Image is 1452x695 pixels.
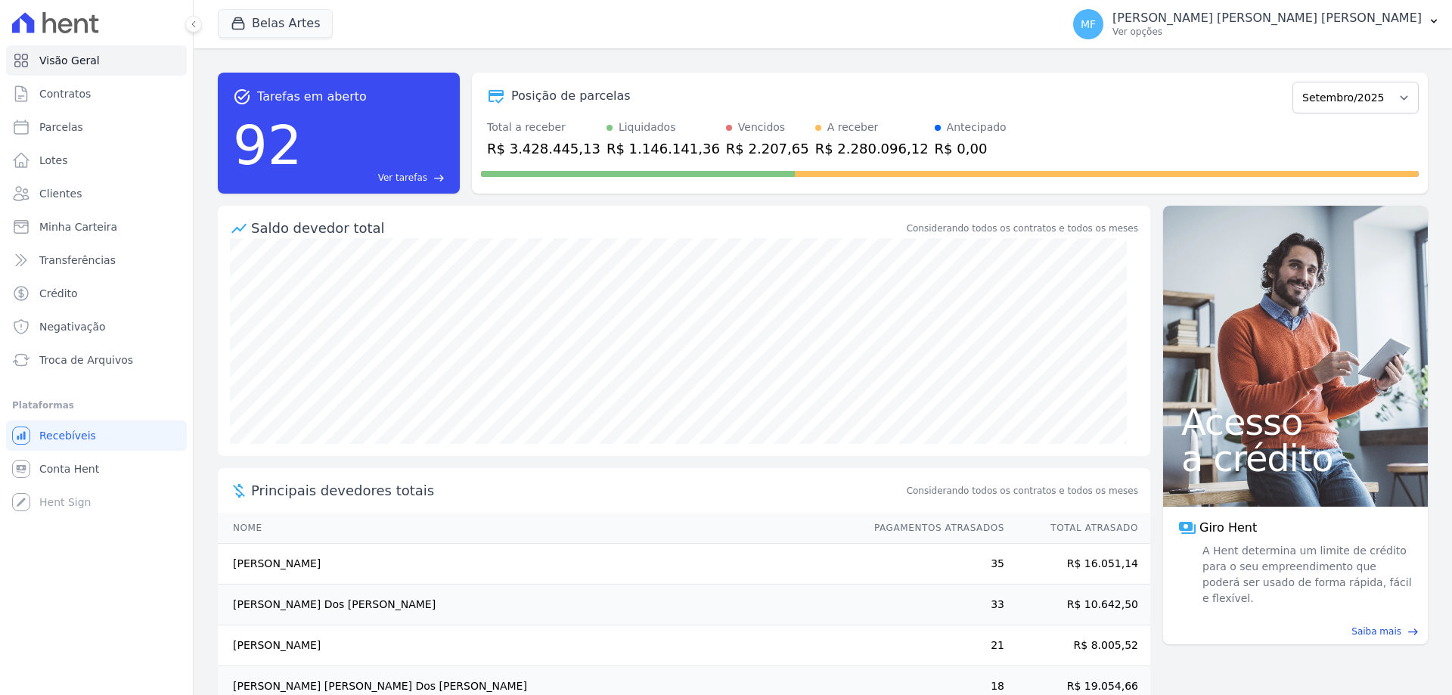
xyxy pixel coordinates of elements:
[815,138,929,159] div: R$ 2.280.096,12
[860,585,1005,625] td: 33
[1112,26,1422,38] p: Ver opções
[218,544,860,585] td: [PERSON_NAME]
[511,87,631,105] div: Posição de parcelas
[1081,19,1096,29] span: MF
[1061,3,1452,45] button: MF [PERSON_NAME] [PERSON_NAME] [PERSON_NAME] Ver opções
[487,138,600,159] div: R$ 3.428.445,13
[1407,626,1419,638] span: east
[1181,440,1410,476] span: a crédito
[39,286,78,301] span: Crédito
[6,454,187,484] a: Conta Hent
[6,245,187,275] a: Transferências
[233,88,251,106] span: task_alt
[378,171,427,185] span: Ver tarefas
[39,53,100,68] span: Visão Geral
[251,480,904,501] span: Principais devedores totais
[218,9,333,38] button: Belas Artes
[860,513,1005,544] th: Pagamentos Atrasados
[12,396,181,414] div: Plataformas
[6,178,187,209] a: Clientes
[39,86,91,101] span: Contratos
[1172,625,1419,638] a: Saiba mais east
[6,278,187,309] a: Crédito
[607,138,720,159] div: R$ 1.146.141,36
[1112,11,1422,26] p: [PERSON_NAME] [PERSON_NAME] [PERSON_NAME]
[39,319,106,334] span: Negativação
[39,428,96,443] span: Recebíveis
[6,345,187,375] a: Troca de Arquivos
[935,138,1007,159] div: R$ 0,00
[947,119,1007,135] div: Antecipado
[860,625,1005,666] td: 21
[827,119,879,135] div: A receber
[738,119,785,135] div: Vencidos
[218,625,860,666] td: [PERSON_NAME]
[1181,404,1410,440] span: Acesso
[1351,625,1401,638] span: Saiba mais
[39,219,117,234] span: Minha Carteira
[1199,543,1413,607] span: A Hent determina um limite de crédito para o seu empreendimento que poderá ser usado de forma ráp...
[1005,544,1150,585] td: R$ 16.051,14
[1005,585,1150,625] td: R$ 10.642,50
[309,171,445,185] a: Ver tarefas east
[907,222,1138,235] div: Considerando todos os contratos e todos os meses
[6,420,187,451] a: Recebíveis
[39,352,133,368] span: Troca de Arquivos
[39,119,83,135] span: Parcelas
[1005,513,1150,544] th: Total Atrasado
[487,119,600,135] div: Total a receber
[6,112,187,142] a: Parcelas
[6,312,187,342] a: Negativação
[6,145,187,175] a: Lotes
[39,253,116,268] span: Transferências
[39,461,99,476] span: Conta Hent
[1199,519,1257,537] span: Giro Hent
[6,79,187,109] a: Contratos
[233,106,302,185] div: 92
[251,218,904,238] div: Saldo devedor total
[39,153,68,168] span: Lotes
[433,172,445,184] span: east
[257,88,367,106] span: Tarefas em aberto
[218,585,860,625] td: [PERSON_NAME] Dos [PERSON_NAME]
[6,212,187,242] a: Minha Carteira
[1005,625,1150,666] td: R$ 8.005,52
[619,119,676,135] div: Liquidados
[6,45,187,76] a: Visão Geral
[726,138,809,159] div: R$ 2.207,65
[860,544,1005,585] td: 35
[907,484,1138,498] span: Considerando todos os contratos e todos os meses
[218,513,860,544] th: Nome
[39,186,82,201] span: Clientes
